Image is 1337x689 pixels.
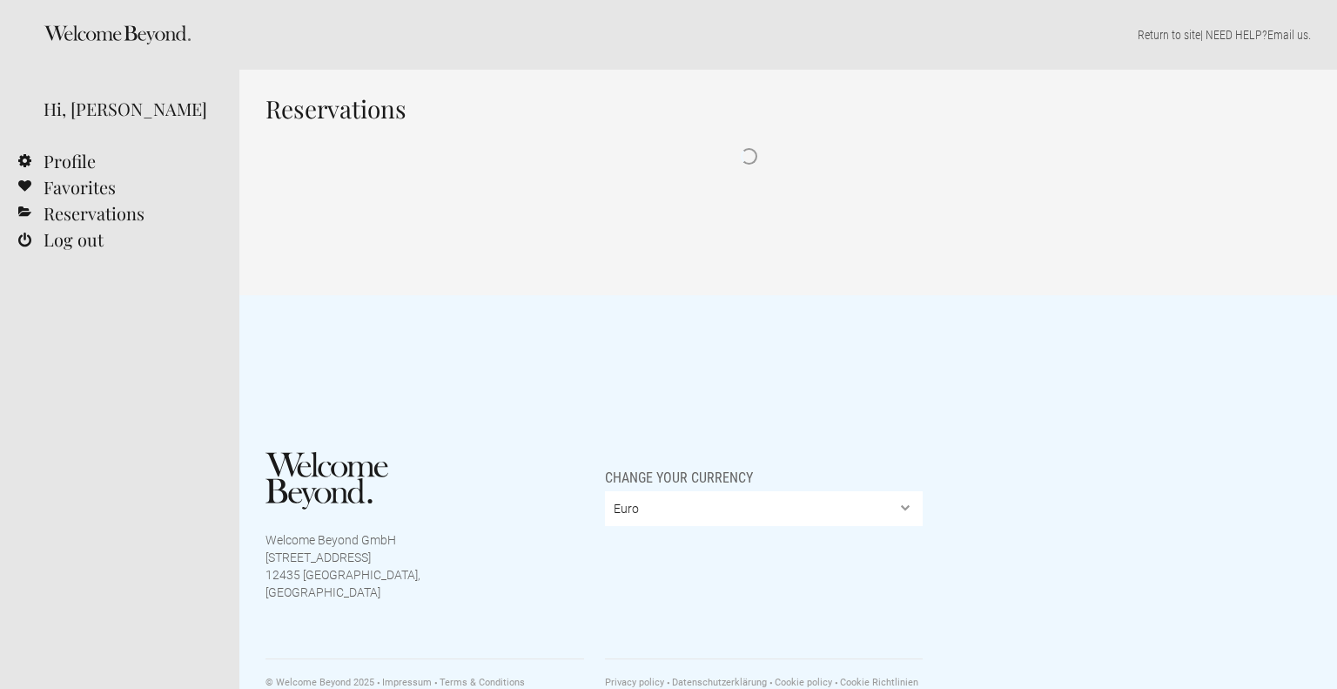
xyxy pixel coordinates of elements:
[377,677,432,688] a: Impressum
[605,452,753,487] span: Change your currency
[265,677,374,688] span: © Welcome Beyond 2025
[605,491,924,526] select: Change your currency
[1138,28,1200,42] a: Return to site
[265,96,1232,122] h1: Reservations
[835,677,918,688] a: Cookie Richtlinien
[605,677,664,688] a: Privacy policy
[1267,28,1308,42] a: Email us
[44,96,213,122] div: Hi, [PERSON_NAME]
[265,452,388,510] img: Welcome Beyond
[265,26,1311,44] p: | NEED HELP? .
[667,677,767,688] a: Datenschutzerklärung
[769,677,832,688] a: Cookie policy
[265,531,420,601] p: Welcome Beyond GmbH [STREET_ADDRESS] 12435 [GEOGRAPHIC_DATA], [GEOGRAPHIC_DATA]
[434,677,525,688] a: Terms & Conditions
